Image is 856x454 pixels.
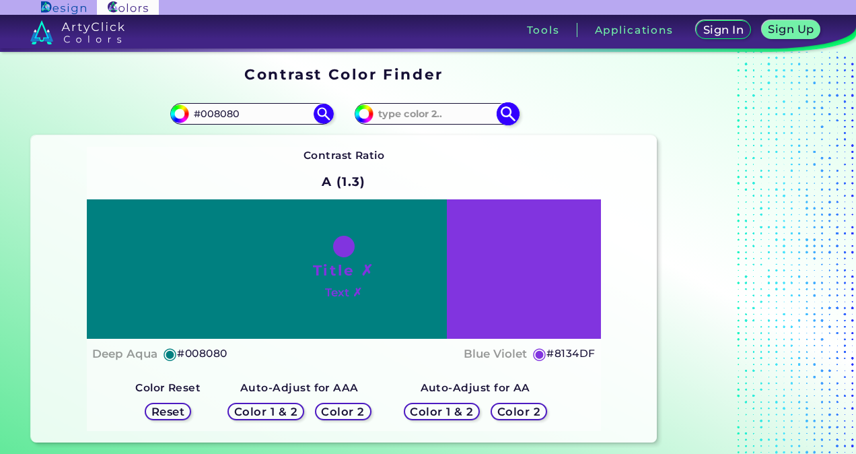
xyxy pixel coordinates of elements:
h4: Text ✗ [325,283,362,302]
a: Sign Up [764,22,818,38]
h5: ◉ [163,346,178,362]
strong: Auto-Adjust for AA [421,381,530,394]
a: Sign In [699,22,748,38]
h4: Deep Aqua [92,344,157,364]
h5: ◉ [532,346,547,362]
h5: Reset [153,406,183,416]
h5: #008080 [177,345,227,362]
h5: #8134DF [546,345,595,362]
h1: Contrast Color Finder [244,64,443,84]
img: icon search [314,104,334,124]
h5: Sign In [705,25,742,35]
h4: Blue Violet [464,344,527,364]
img: logo_artyclick_colors_white.svg [30,20,125,44]
input: type color 1.. [189,104,314,123]
h5: Sign Up [771,24,812,34]
img: ArtyClick Design logo [41,1,86,14]
h5: Color 1 & 2 [238,406,295,416]
h3: Applications [595,25,674,35]
strong: Auto-Adjust for AAA [240,381,359,394]
h2: A (1.3) [316,167,371,197]
h5: Color 1 & 2 [413,406,470,416]
strong: Color Reset [135,381,201,394]
img: icon search [496,102,520,126]
h1: Title ✗ [313,260,375,280]
input: type color 2.. [373,104,499,123]
h3: Tools [527,25,560,35]
h5: Color 2 [324,406,363,416]
strong: Contrast Ratio [304,149,385,162]
h5: Color 2 [499,406,538,416]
